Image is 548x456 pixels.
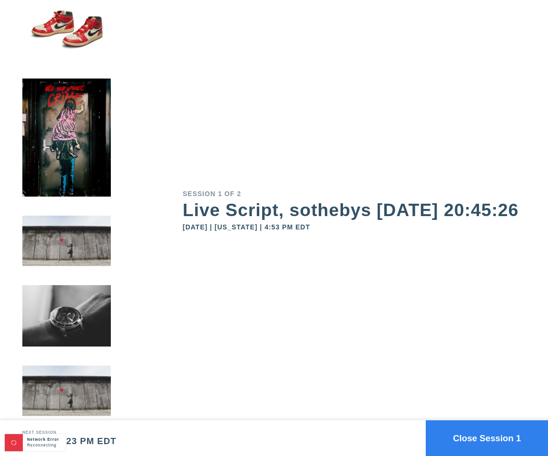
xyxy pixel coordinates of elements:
[183,224,526,230] div: [DATE] | [US_STATE] | 4:53 PM EDT
[22,216,111,285] img: small
[22,366,111,435] img: small
[27,443,61,448] div: Reconnecting
[22,285,111,366] img: small
[183,201,526,219] div: Live Script, sothebys [DATE] 20:45:26
[22,437,117,446] div: [DATE] 5:23 PM EDT
[22,78,111,216] img: small
[426,420,548,456] button: Close Session 1
[183,190,526,197] div: Session 1 of 2
[22,431,117,435] div: Next session
[27,437,61,443] div: Network Error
